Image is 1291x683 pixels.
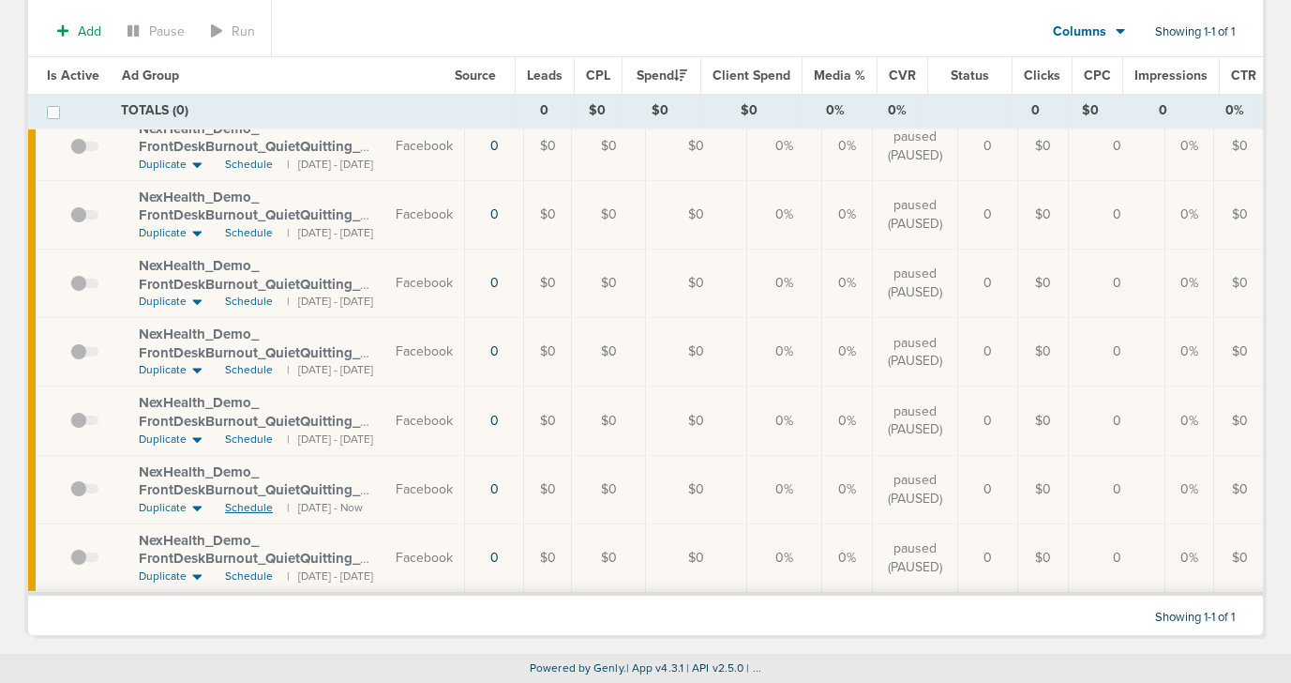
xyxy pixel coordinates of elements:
td: $0 [524,249,572,317]
a: 0 [490,138,499,154]
td: Facebook [384,455,465,524]
td: $0 [572,180,646,249]
td: $0 [524,387,572,455]
td: $0 [1214,524,1267,594]
td: 0% [1165,113,1214,181]
td: 0 [1069,249,1165,317]
span: Showing 1-1 of 1 [1155,610,1235,626]
span: NexHealth_ Demo_ FrontDeskBurnout_ QuietQuitting_ Dental_ [DATE]-newaudience?id=183&cmp_ id=9658027 [139,463,360,536]
span: Duplicate [139,225,187,241]
span: Schedule [225,432,273,448]
td: $0 [572,113,646,181]
td: 0 [1069,524,1165,594]
td: $0 [646,455,747,524]
span: Duplicate [139,362,187,378]
small: | [DATE] - [DATE] [287,362,373,378]
td: paused (PAUSED) [873,180,958,249]
span: Ad Group [122,68,179,83]
td: 0 [958,387,1018,455]
td: $0 [621,94,698,128]
span: | API v2.5.0 [686,661,743,675]
td: $0 [646,113,747,181]
td: $0 [1018,180,1069,249]
td: 0% [747,524,822,594]
span: Duplicate [139,432,187,448]
span: Impressions [1134,68,1208,83]
td: paused (PAUSED) [873,455,958,524]
td: 0 [515,94,573,128]
td: 0 [958,524,1018,594]
td: Facebook [384,524,465,594]
span: Clicks [1024,68,1060,83]
td: 0% [747,387,822,455]
td: 0 [1069,318,1165,387]
a: 0 [490,343,499,359]
span: NexHealth_ Demo_ FrontDeskBurnout_ QuietQuitting_ Dental_ [DATE]_ leads?id=183&cmp_ id=9658027 [139,394,365,466]
td: 0% [1165,180,1214,249]
td: TOTALS (0) [110,94,515,128]
td: 0% [822,113,873,181]
td: 0% [1165,318,1214,387]
td: $0 [572,524,646,594]
td: 0% [822,249,873,317]
span: Duplicate [139,294,187,310]
span: Schedule [225,157,273,173]
td: $0 [1065,94,1115,128]
a: 0 [490,550,499,566]
span: CVR [889,68,916,83]
span: Schedule [225,500,273,516]
span: Schedule [225,225,273,241]
td: 0% [1165,387,1214,455]
td: $0 [524,180,572,249]
a: 0 [490,206,499,222]
td: paused (PAUSED) [873,387,958,455]
td: $0 [524,524,572,594]
td: $0 [1018,524,1069,594]
small: | [DATE] - [DATE] [287,432,373,448]
td: Facebook [384,113,465,181]
span: Status [951,68,989,83]
td: $0 [646,524,747,594]
span: Source [455,68,496,83]
td: 0 [958,318,1018,387]
td: $0 [1214,455,1267,524]
td: 0 [1115,94,1209,128]
td: 0 [958,249,1018,317]
small: | [DATE] - Now [287,500,363,516]
td: 0 [1069,180,1165,249]
span: Media % [814,68,865,83]
td: 0 [958,180,1018,249]
td: 0% [822,524,873,594]
td: $0 [524,455,572,524]
small: | [DATE] - [DATE] [287,569,373,584]
td: $0 [572,249,646,317]
span: Is Active [47,68,99,83]
td: 0 [958,113,1018,181]
small: | [DATE] - [DATE] [287,157,373,173]
td: $0 [1018,113,1069,181]
span: NexHealth_ Demo_ FrontDeskBurnout_ QuietQuitting_ Dental_ [DATE]-newaudience?id=183&cmp_ id=9658027 [139,532,360,604]
td: $0 [572,455,646,524]
span: Add [78,23,101,39]
span: Leads [527,68,563,83]
td: 0 [1007,94,1066,128]
small: | [DATE] - [DATE] [287,225,373,241]
td: 0% [872,94,922,128]
td: $0 [572,318,646,387]
td: 0% [747,455,822,524]
td: paused (PAUSED) [873,318,958,387]
td: $0 [646,318,747,387]
td: $0 [572,387,646,455]
span: Schedule [225,362,273,378]
td: Facebook [384,180,465,249]
button: Add [47,18,112,45]
td: 0 [958,455,1018,524]
td: paused (PAUSED) [873,249,958,317]
td: $0 [1018,455,1069,524]
td: paused (PAUSED) [873,524,958,594]
span: Showing 1-1 of 1 [1155,24,1235,40]
td: paused (PAUSED) [873,113,958,181]
td: $0 [1214,113,1267,181]
a: 0 [490,481,499,497]
td: Facebook [384,387,465,455]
